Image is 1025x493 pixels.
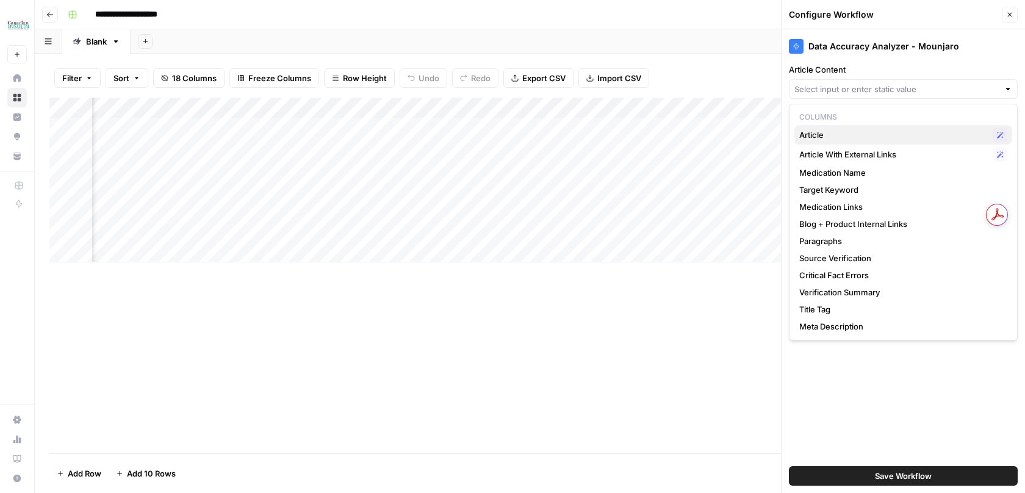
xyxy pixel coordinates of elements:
button: Help + Support [7,469,27,488]
span: Source Verification [799,252,1002,264]
button: Redo [452,68,498,88]
a: Opportunities [7,127,27,146]
span: Sort [113,72,129,84]
a: Learning Hub [7,449,27,469]
input: Select input or enter static value [794,83,999,95]
span: Save Workflow [875,470,932,482]
a: Your Data [7,146,27,166]
button: Workspace: BCI [7,10,27,40]
span: Import CSV [597,72,641,84]
button: Freeze Columns [229,68,319,88]
span: Add Row [68,467,101,480]
span: Critical Fact Errors [799,269,1002,281]
span: Paragraphs [799,235,1002,247]
a: Settings [7,410,27,430]
a: Blank [62,29,131,54]
button: Filter [54,68,101,88]
span: Article With External Links [799,148,988,160]
button: Add Row [49,464,109,483]
span: Meta Description [799,320,1002,333]
a: Home [7,68,27,88]
span: Add 10 Rows [127,467,176,480]
span: 18 Columns [172,72,217,84]
div: Data Accuracy Analyzer - Mounjaro [789,39,1018,54]
a: Usage [7,430,27,449]
span: Article [799,129,988,141]
span: Export CSV [522,72,566,84]
a: Insights [7,107,27,127]
span: Undo [419,72,439,84]
button: Import CSV [578,68,649,88]
button: Export CSV [503,68,574,88]
button: Save Workflow [789,466,1018,486]
img: BCI Logo [7,14,29,36]
div: Paste the article content you want to fact-check [789,104,1018,115]
span: Medication Name [799,167,1002,179]
p: Columns [794,109,1012,125]
button: Add 10 Rows [109,464,183,483]
div: Blank [86,35,107,48]
button: Undo [400,68,447,88]
span: Redo [471,72,491,84]
span: Blog + Product Internal Links [799,218,1002,230]
button: Row Height [324,68,395,88]
span: Medication Links [799,201,1002,213]
span: Title Tag [799,303,1002,315]
button: 18 Columns [153,68,225,88]
span: Verification Summary [799,286,1002,298]
span: Target Keyword [799,184,1002,196]
span: Filter [62,72,82,84]
span: Freeze Columns [248,72,311,84]
span: Row Height [343,72,387,84]
label: Article Content [789,63,1018,76]
a: Browse [7,88,27,107]
button: Sort [106,68,148,88]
